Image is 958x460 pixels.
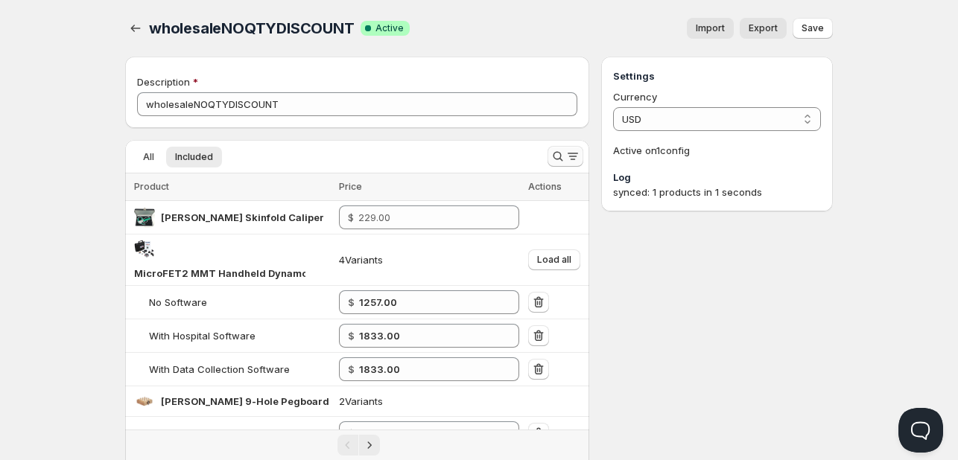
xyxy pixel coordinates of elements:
[898,408,943,453] iframe: Help Scout Beacon - Open
[161,210,324,225] div: Lange Skinfold Caliper
[137,76,190,88] span: Description
[149,19,355,37] span: wholesaleNOQTYDISCOUNT
[134,181,169,192] span: Product
[161,394,329,409] div: Jamar Wooden 9-Hole Pegboard
[528,249,580,270] button: Load all
[548,146,583,167] button: Search and filter results
[359,324,497,348] input: 2025.00
[359,290,497,314] input: 1390.00
[348,427,355,439] strong: $
[359,435,380,456] button: Next
[149,362,290,377] div: With Data Collection Software
[358,205,497,229] input: 229.00
[359,357,497,381] input: 2025.00
[359,421,497,445] input: 44.00
[143,151,154,163] span: All
[134,267,337,279] span: MicroFET2 MMT Handheld Dynamometer
[334,386,524,417] td: 2 Variants
[348,296,355,308] strong: $
[802,22,824,34] span: Save
[793,18,833,39] button: Save
[613,185,821,199] div: synced: 1 products in 1 seconds
[149,330,256,342] span: With Hospital Software
[528,181,562,192] span: Actions
[348,363,355,375] strong: $
[149,295,207,310] div: No Software
[749,22,778,34] span: Export
[537,254,571,266] span: Load all
[334,234,524,286] td: 4 Variants
[613,170,821,185] h3: Log
[149,427,218,439] span: Pegboard Only
[149,426,218,441] div: Pegboard Only
[161,395,329,407] span: [PERSON_NAME] 9-Hole Pegboard
[696,22,725,34] span: Import
[149,296,207,308] span: No Software
[149,363,290,375] span: With Data Collection Software
[348,211,354,223] span: $
[687,18,734,39] button: Import
[375,22,404,34] span: Active
[613,143,821,158] p: Active on 1 config
[137,92,577,116] input: Private internal description
[149,328,256,343] div: With Hospital Software
[348,330,355,342] strong: $
[161,211,324,223] span: [PERSON_NAME] Skinfold Caliper
[339,181,362,192] span: Price
[125,429,589,460] nav: Pagination
[740,18,787,39] a: Export
[613,68,821,83] h3: Settings
[134,266,305,281] div: MicroFET2 MMT Handheld Dynamometer
[175,151,213,163] span: Included
[613,91,657,103] span: Currency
